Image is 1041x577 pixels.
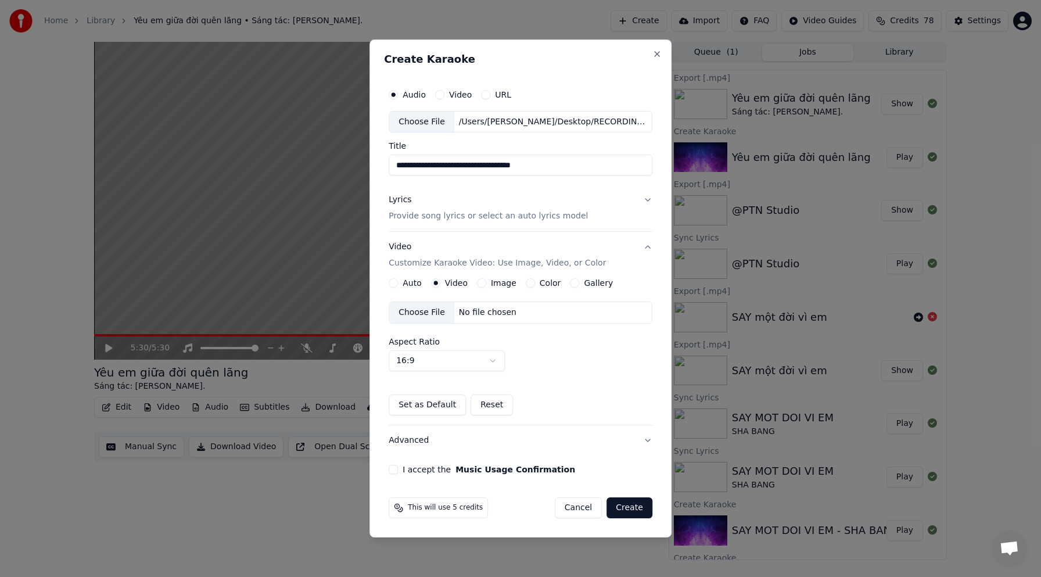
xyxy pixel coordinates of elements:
p: Provide song lyrics or select an auto lyrics model [389,211,588,223]
label: URL [495,91,511,99]
div: VideoCustomize Karaoke Video: Use Image, Video, or Color [389,278,652,425]
h2: Create Karaoke [384,54,657,64]
label: Video [445,279,468,287]
button: Reset [471,395,513,415]
button: Create [606,497,652,518]
button: I accept the [455,465,575,474]
span: This will use 5 credits [408,503,483,513]
div: No file chosen [454,307,521,318]
div: Video [389,242,606,270]
label: Auto [403,279,422,287]
label: Image [491,279,516,287]
button: Set as Default [389,395,466,415]
label: Gallery [584,279,613,287]
button: Advanced [389,425,652,456]
label: Video [449,91,472,99]
label: Audio [403,91,426,99]
div: Choose File [389,302,454,323]
div: Choose File [389,112,454,132]
button: LyricsProvide song lyrics or select an auto lyrics model [389,185,652,232]
label: I accept the [403,465,575,474]
label: Color [540,279,561,287]
label: Aspect Ratio [389,338,652,346]
label: Title [389,142,652,150]
button: VideoCustomize Karaoke Video: Use Image, Video, or Color [389,232,652,279]
div: Lyrics [389,195,411,206]
div: /Users/[PERSON_NAME]/Desktop/RECORDING MUSIC/Xoa di [PERSON_NAME] /XOA DI NIEM NHO [DEMOGRAPHIC_D... [454,116,652,128]
p: Customize Karaoke Video: Use Image, Video, or Color [389,257,606,269]
button: Cancel [555,497,602,518]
